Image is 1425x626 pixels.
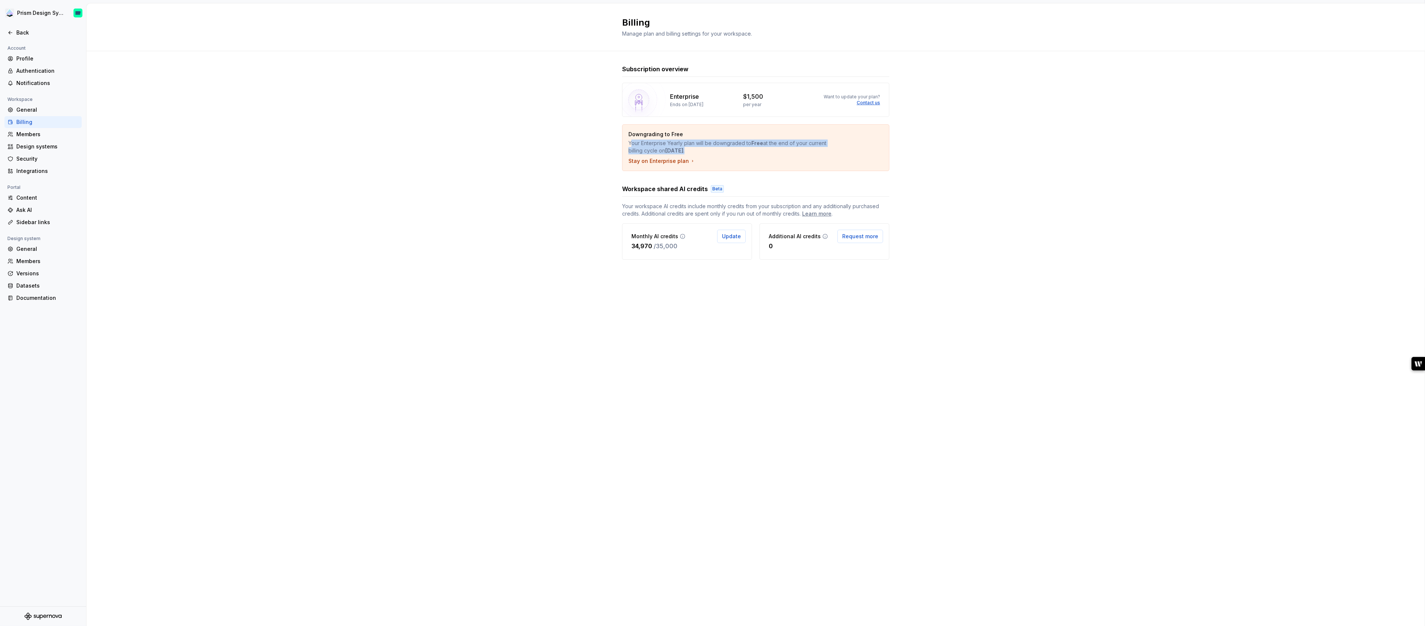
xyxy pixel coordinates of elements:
a: Learn more [802,210,831,217]
p: Additional AI credits [769,233,821,240]
a: Design systems [4,141,82,153]
a: Billing [4,116,82,128]
span: Your workspace AI credits include monthly credits from your subscription and any additionally pur... [622,203,889,217]
a: Contact us [857,100,880,106]
div: Sidebar links [16,219,79,226]
div: Portal [4,183,23,192]
div: Documentation [16,294,79,302]
div: Integrations [16,167,79,175]
p: 0 [769,242,773,250]
p: / 35,000 [654,242,677,250]
div: Datasets [16,282,79,289]
div: Design system [4,234,43,243]
div: Billing [16,118,79,126]
button: Request more [837,230,883,243]
a: Authentication [4,65,82,77]
div: Ask AI [16,206,79,214]
span: Manage plan and billing settings for your workspace. [622,30,752,37]
p: per year [743,102,761,108]
div: General [16,245,79,253]
a: Datasets [4,280,82,292]
a: General [4,243,82,255]
button: Prism Design SystemEmiliano Rodriguez [1,5,85,21]
p: 34,970 [631,242,652,250]
img: Emiliano Rodriguez [73,9,82,17]
a: Sidebar links [4,216,82,228]
a: Security [4,153,82,165]
div: Members [16,131,79,138]
div: Design systems [16,143,79,150]
a: Members [4,255,82,267]
button: Stay on Enterprise plan [628,157,696,165]
p: Want to update your plan? [824,94,880,100]
div: Authentication [16,67,79,75]
strong: [DATE] [665,147,683,154]
h3: Subscription overview [622,65,689,73]
div: Back [16,29,79,36]
a: Documentation [4,292,82,304]
a: Integrations [4,165,82,177]
h2: Billing [622,17,880,29]
h3: Workspace shared AI credits [622,184,708,193]
a: Members [4,128,82,140]
div: Account [4,44,29,53]
a: Versions [4,268,82,279]
div: Beta [711,185,724,193]
a: Back [4,27,82,39]
div: Security [16,155,79,163]
p: Ends on [DATE] [670,102,703,108]
div: Versions [16,270,79,277]
a: Ask AI [4,204,82,216]
a: General [4,104,82,116]
img: 106765b7-6fc4-4b5d-8be0-32f944830029.png [5,9,14,17]
div: Workspace [4,95,36,104]
p: Monthly AI credits [631,233,678,240]
a: Profile [4,53,82,65]
span: Update [722,233,741,240]
strong: Free [751,140,763,146]
div: Profile [16,55,79,62]
button: Update [717,230,746,243]
a: Content [4,192,82,204]
p: Downgrading to Free [628,131,831,138]
div: Notifications [16,79,79,87]
svg: Supernova Logo [24,613,62,620]
a: Notifications [4,77,82,89]
span: Request more [842,233,878,240]
p: $1,500 [743,92,763,101]
div: Prism Design System [17,9,65,17]
div: Members [16,258,79,265]
div: General [16,106,79,114]
p: Your Enterprise Yearly plan will be downgraded to at the end of your current billing cycle on . [628,140,831,154]
div: Content [16,194,79,201]
p: Enterprise [670,92,699,101]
